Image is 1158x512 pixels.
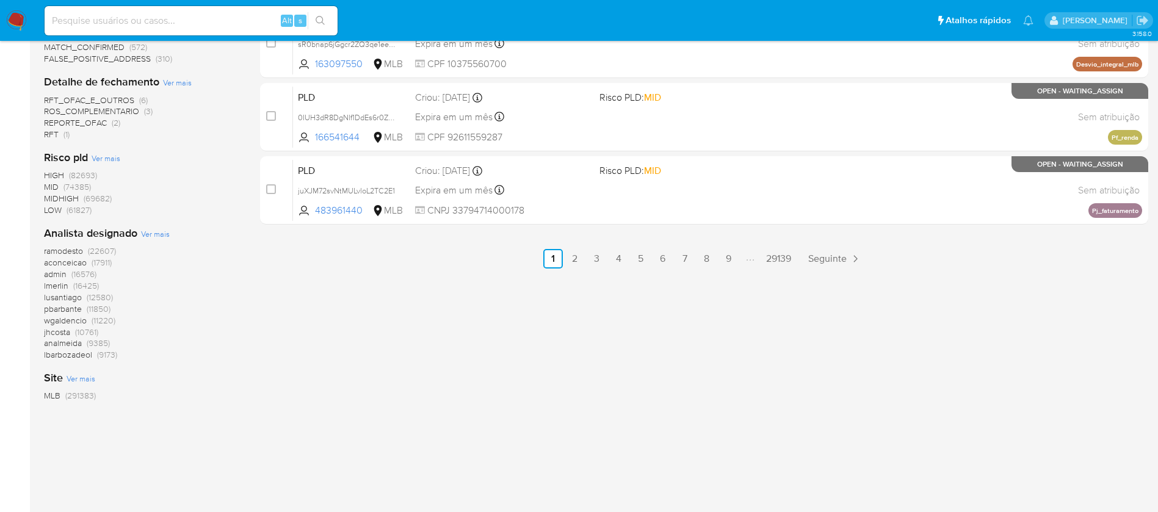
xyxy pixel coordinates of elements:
button: search-icon [308,12,333,29]
a: Sair [1136,14,1149,27]
input: Pesquise usuários ou casos... [45,13,338,29]
span: Alt [282,15,292,26]
span: s [299,15,302,26]
p: weverton.gomes@mercadopago.com.br [1063,15,1132,26]
a: Notificações [1023,15,1033,26]
span: 3.158.0 [1132,29,1152,38]
span: Atalhos rápidos [946,14,1011,27]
